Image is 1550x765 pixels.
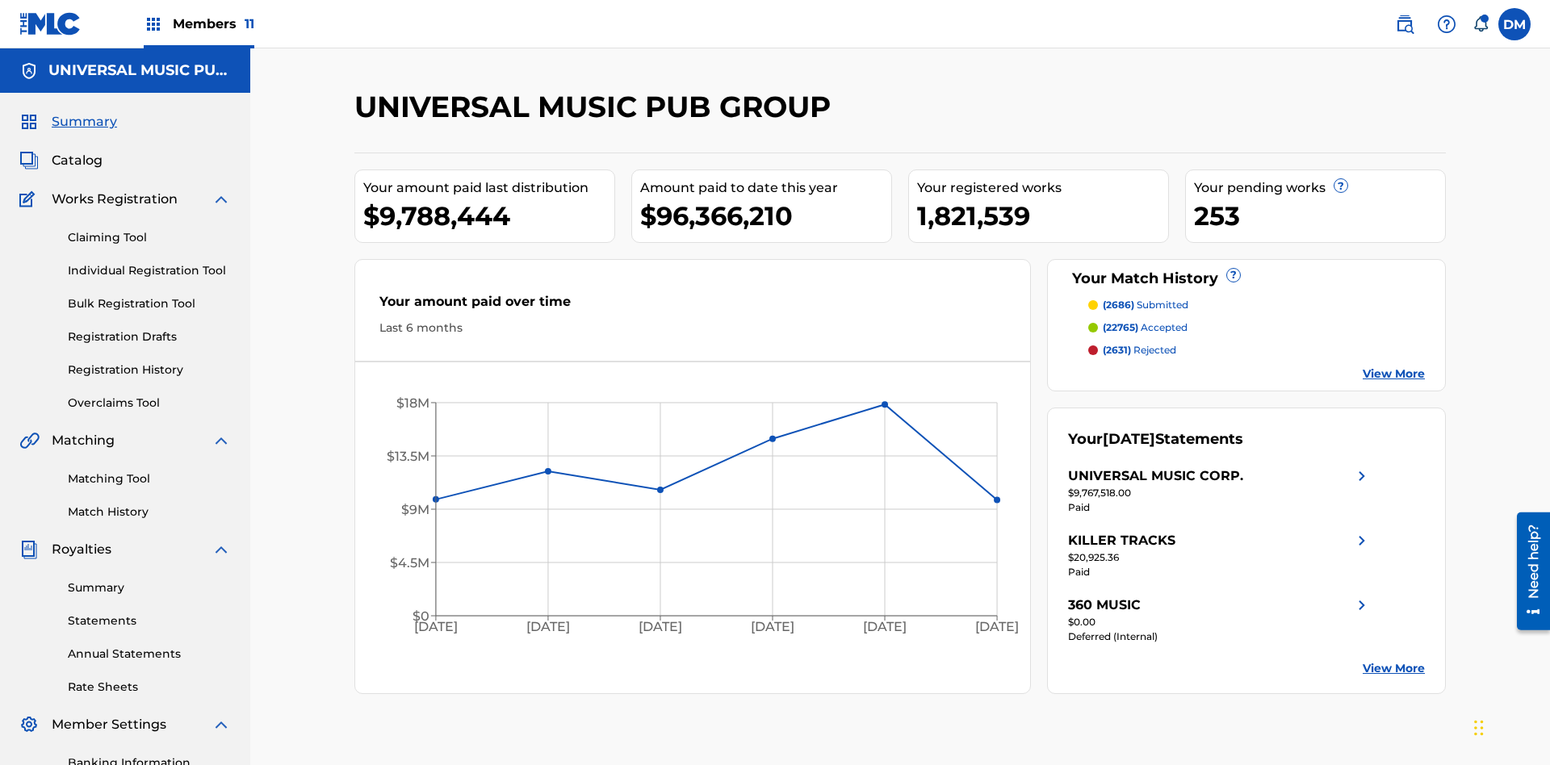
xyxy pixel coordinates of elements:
[52,540,111,559] span: Royalties
[68,646,231,663] a: Annual Statements
[1472,16,1489,32] div: Notifications
[1068,596,1372,644] a: 360 MUSICright chevron icon$0.00Deferred (Internal)
[401,502,429,517] tspan: $9M
[1194,198,1445,234] div: 253
[48,61,231,80] h5: UNIVERSAL MUSIC PUB GROUP
[68,470,231,487] a: Matching Tool
[212,190,231,209] img: expand
[52,431,115,450] span: Matching
[19,112,39,132] img: Summary
[976,620,1020,635] tspan: [DATE]
[212,540,231,559] img: expand
[1068,629,1372,644] div: Deferred (Internal)
[396,395,429,411] tspan: $18M
[1363,366,1425,382] a: View More
[68,504,231,520] a: Match History
[19,151,39,170] img: Catalog
[1068,531,1372,579] a: KILLER TRACKSright chevron icon$20,925.36Paid
[1505,506,1550,638] iframe: Resource Center
[52,112,117,132] span: Summary
[68,295,231,312] a: Bulk Registration Tool
[1088,298,1426,312] a: (2686) submitted
[52,190,178,209] span: Works Registration
[1352,531,1372,550] img: right chevron icon
[1103,299,1134,311] span: (2686)
[390,555,429,571] tspan: $4.5M
[387,449,429,464] tspan: $13.5M
[363,198,614,234] div: $9,788,444
[1334,179,1347,192] span: ?
[1068,466,1372,515] a: UNIVERSAL MUSIC CORP.right chevron icon$9,767,518.00Paid
[1103,430,1155,448] span: [DATE]
[19,431,40,450] img: Matching
[1498,8,1531,40] div: User Menu
[640,178,891,198] div: Amount paid to date this year
[526,620,570,635] tspan: [DATE]
[1103,344,1131,356] span: (2631)
[354,89,839,125] h2: UNIVERSAL MUSIC PUB GROUP
[19,190,40,209] img: Works Registration
[1068,565,1372,579] div: Paid
[1103,343,1176,357] p: rejected
[212,431,231,450] img: expand
[379,320,1006,337] div: Last 6 months
[639,620,682,635] tspan: [DATE]
[1103,320,1188,335] p: accepted
[414,620,458,635] tspan: [DATE]
[1103,321,1138,333] span: (22765)
[52,715,166,734] span: Member Settings
[1352,596,1372,615] img: right chevron icon
[413,608,429,624] tspan: $0
[19,12,82,36] img: MLC Logo
[1068,531,1175,550] div: KILLER TRACKS
[68,395,231,412] a: Overclaims Tool
[173,15,254,33] span: Members
[1088,320,1426,335] a: (22765) accepted
[19,112,117,132] a: SummarySummary
[1068,466,1243,486] div: UNIVERSAL MUSIC CORP.
[1474,704,1484,752] div: Drag
[1068,615,1372,629] div: $0.00
[1363,660,1425,677] a: View More
[1395,15,1414,34] img: search
[68,679,231,696] a: Rate Sheets
[863,620,907,635] tspan: [DATE]
[52,151,103,170] span: Catalog
[144,15,163,34] img: Top Rightsholders
[1352,466,1372,486] img: right chevron icon
[19,540,39,559] img: Royalties
[1469,688,1550,765] iframe: Chat Widget
[1068,596,1141,615] div: 360 MUSIC
[1227,269,1240,282] span: ?
[379,292,1006,320] div: Your amount paid over time
[1103,298,1188,312] p: submitted
[68,262,231,279] a: Individual Registration Tool
[1194,178,1445,198] div: Your pending works
[68,328,231,345] a: Registration Drafts
[19,61,39,81] img: Accounts
[1088,343,1426,357] a: (2631) rejected
[212,715,231,734] img: expand
[1068,500,1372,515] div: Paid
[1068,268,1426,290] div: Your Match History
[68,229,231,246] a: Claiming Tool
[1068,550,1372,565] div: $20,925.36
[19,715,39,734] img: Member Settings
[1068,428,1243,450] div: Your Statements
[363,178,614,198] div: Your amount paid last distribution
[68,362,231,378] a: Registration History
[917,178,1168,198] div: Your registered works
[917,198,1168,234] div: 1,821,539
[68,612,231,629] a: Statements
[1389,8,1421,40] a: Public Search
[1437,15,1456,34] img: help
[19,151,103,170] a: CatalogCatalog
[68,579,231,596] a: Summary
[1431,8,1463,40] div: Help
[245,16,254,31] span: 11
[1068,486,1372,500] div: $9,767,518.00
[751,620,794,635] tspan: [DATE]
